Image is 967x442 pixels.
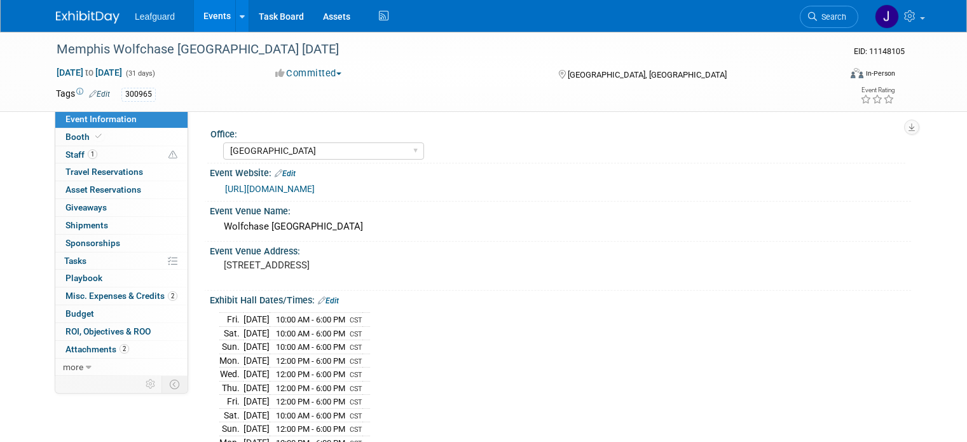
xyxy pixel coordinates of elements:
a: Sponsorships [55,235,188,252]
div: 300965 [121,88,156,101]
span: 2 [120,344,129,354]
a: Tasks [55,252,188,270]
span: (31 days) [125,69,155,78]
span: [GEOGRAPHIC_DATA], [GEOGRAPHIC_DATA] [568,70,727,79]
span: 1 [88,149,97,159]
span: CST [350,398,362,406]
span: CST [350,385,362,393]
span: 12:00 PM - 6:00 PM [276,356,345,366]
span: CST [350,412,362,420]
a: Asset Reservations [55,181,188,198]
span: Potential Scheduling Conflict -- at least one attendee is tagged in another overlapping event. [168,149,177,161]
div: Memphis Wolfchase [GEOGRAPHIC_DATA] [DATE] [52,38,824,61]
div: Event Rating [860,87,895,93]
td: [DATE] [243,312,270,326]
td: [DATE] [243,340,270,354]
span: Attachments [65,344,129,354]
td: Wed. [219,368,243,382]
a: ROI, Objectives & ROO [55,323,188,340]
span: Budget [65,308,94,319]
div: Office: [210,125,905,141]
pre: [STREET_ADDRESS] [224,259,488,271]
img: Jonathan Zargo [875,4,899,29]
div: Event Venue Name: [210,202,911,218]
span: 10:00 AM - 6:00 PM [276,342,345,352]
span: 12:00 PM - 6:00 PM [276,397,345,406]
a: Edit [275,169,296,178]
img: ExhibitDay [56,11,120,24]
a: [URL][DOMAIN_NAME] [225,184,315,194]
td: Sat. [219,326,243,340]
a: Misc. Expenses & Credits2 [55,287,188,305]
td: Fri. [219,312,243,326]
td: [DATE] [243,354,270,368]
a: Shipments [55,217,188,234]
span: 10:00 AM - 6:00 PM [276,329,345,338]
a: Giveaways [55,199,188,216]
span: 12:00 PM - 6:00 PM [276,424,345,434]
span: Event Information [65,114,137,124]
div: Exhibit Hall Dates/Times: [210,291,911,307]
td: Sun. [219,340,243,354]
td: Tags [56,87,110,102]
span: Sponsorships [65,238,120,248]
td: Fri. [219,395,243,409]
span: to [83,67,95,78]
span: 2 [168,291,177,301]
div: Event Format [771,66,895,85]
span: Misc. Expenses & Credits [65,291,177,301]
td: [DATE] [243,368,270,382]
span: Travel Reservations [65,167,143,177]
span: CST [350,357,362,366]
span: Search [817,12,846,22]
span: Tasks [64,256,86,266]
td: Thu. [219,381,243,395]
div: Event Venue Address: [210,242,911,258]
div: Wolfchase [GEOGRAPHIC_DATA] [219,217,902,237]
span: 10:00 AM - 6:00 PM [276,315,345,324]
span: CST [350,371,362,379]
a: Budget [55,305,188,322]
a: Edit [89,90,110,99]
span: Leafguard [135,11,175,22]
span: CST [350,330,362,338]
td: Personalize Event Tab Strip [140,376,162,392]
div: Event Website: [210,163,911,180]
a: Search [800,6,858,28]
span: 12:00 PM - 6:00 PM [276,369,345,379]
a: Event Information [55,111,188,128]
span: Asset Reservations [65,184,141,195]
td: [DATE] [243,381,270,395]
td: Sun. [219,422,243,436]
span: CST [350,343,362,352]
a: Travel Reservations [55,163,188,181]
img: Format-Inperson.png [851,68,863,78]
td: [DATE] [243,326,270,340]
td: [DATE] [243,422,270,436]
span: Playbook [65,273,102,283]
span: Event ID: 11148105 [854,46,905,56]
span: Booth [65,132,104,142]
div: In-Person [865,69,895,78]
a: Booth [55,128,188,146]
a: more [55,359,188,376]
span: [DATE] [DATE] [56,67,123,78]
a: Edit [318,296,339,305]
button: Committed [271,67,346,80]
a: Playbook [55,270,188,287]
span: 12:00 PM - 6:00 PM [276,383,345,393]
td: [DATE] [243,408,270,422]
span: ROI, Objectives & ROO [65,326,151,336]
span: CST [350,425,362,434]
td: Mon. [219,354,243,368]
td: [DATE] [243,395,270,409]
span: Shipments [65,220,108,230]
span: 10:00 AM - 6:00 PM [276,411,345,420]
a: Attachments2 [55,341,188,358]
td: Sat. [219,408,243,422]
i: Booth reservation complete [95,133,102,140]
span: Giveaways [65,202,107,212]
a: Staff1 [55,146,188,163]
span: more [63,362,83,372]
span: CST [350,316,362,324]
